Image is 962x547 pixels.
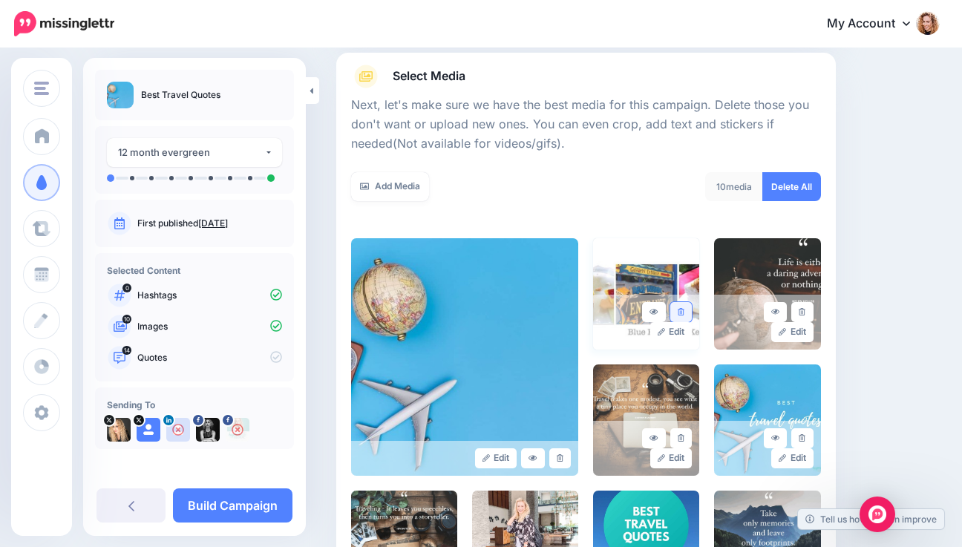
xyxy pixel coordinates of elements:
span: 10 [122,315,131,324]
img: VkqFBHNp-19395.jpg [107,418,131,442]
p: First published [137,217,282,230]
img: 164360678_274091170792143_1461304129406663122_n-bsa154499.jpg [226,418,249,442]
a: Edit [650,322,693,342]
a: Delete All [762,172,821,201]
a: Add Media [351,172,429,201]
a: [DATE] [198,217,228,229]
div: 12 month evergreen [118,144,264,161]
a: Edit [771,322,814,342]
img: 22554736_1844689962225205_3447992235711513804_n-bsa28615.jpg [196,418,220,442]
span: Select Media [393,66,465,86]
a: Edit [650,448,693,468]
img: 98f0e68673616e99cddcbb6dc6512b6c_large.jpg [714,364,820,476]
span: 0 [122,284,131,292]
p: Hashtags [137,289,282,302]
a: My Account [812,6,940,42]
a: Edit [771,448,814,468]
span: 14 [122,346,132,355]
h4: Selected Content [107,265,282,276]
p: Quotes [137,351,282,364]
div: media [705,172,763,201]
img: 33bfc4c99af41bcefba1f82141bf6d48_thumb.jpg [107,82,134,108]
a: Tell us how we can improve [798,509,944,529]
a: Select Media [351,65,821,88]
h4: Sending To [107,399,282,410]
p: Best Travel Quotes [141,88,220,102]
p: Images [137,320,282,333]
img: Missinglettr [14,11,114,36]
div: Open Intercom Messenger [860,497,895,532]
img: ecad07a2a9a96aab319dff25bac1ab0b_large.jpg [593,238,699,350]
img: user_default_image.png [166,418,190,442]
span: 10 [716,181,726,192]
img: ed14b1495bd02f51205e0cee614907da_large.jpg [714,238,820,350]
img: user_default_image.png [137,418,160,442]
img: 33bfc4c99af41bcefba1f82141bf6d48_large.jpg [351,238,578,476]
img: menu.png [34,82,49,95]
p: Next, let's make sure we have the best media for this campaign. Delete those you don't want or up... [351,96,821,154]
img: c8ca5eaed1ef07d7732021d79bb02b0a_large.jpg [593,364,699,476]
a: Edit [475,448,517,468]
button: 12 month evergreen [107,138,282,167]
